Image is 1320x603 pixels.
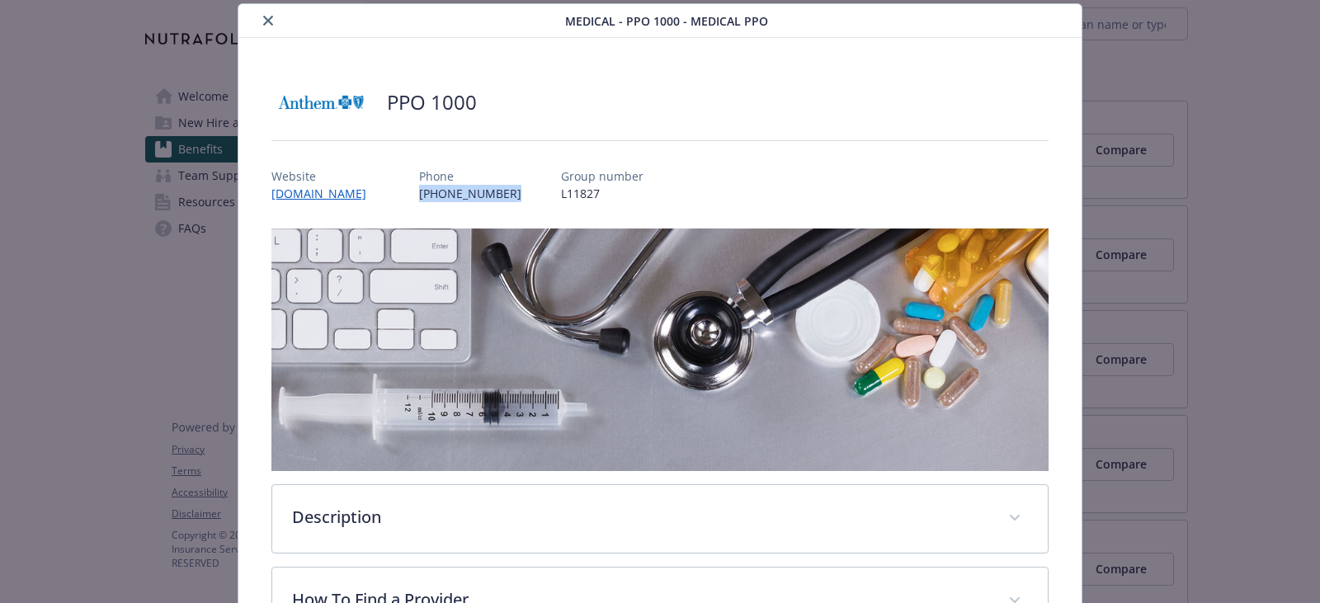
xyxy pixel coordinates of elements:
[272,485,1048,553] div: Description
[271,78,370,127] img: Anthem Blue Cross
[419,185,521,202] p: [PHONE_NUMBER]
[271,186,379,201] a: [DOMAIN_NAME]
[387,88,477,116] h2: PPO 1000
[271,228,1049,471] img: banner
[292,505,988,530] p: Description
[258,11,278,31] button: close
[565,12,768,30] span: Medical - PPO 1000 - Medical PPO
[271,167,379,185] p: Website
[419,167,521,185] p: Phone
[561,167,643,185] p: Group number
[561,185,643,202] p: L11827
